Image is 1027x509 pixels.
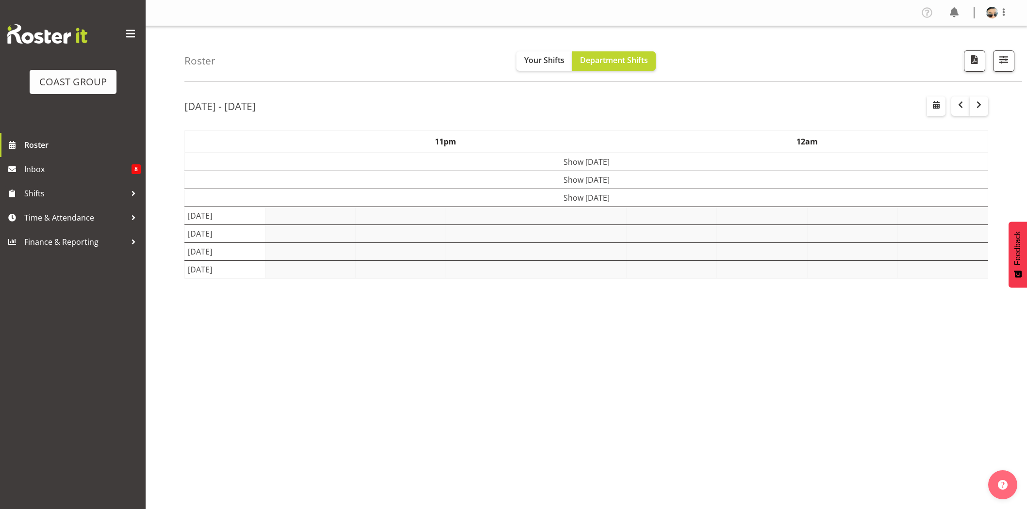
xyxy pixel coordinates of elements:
[24,186,126,201] span: Shifts
[132,164,141,174] span: 8
[185,260,265,278] td: [DATE]
[7,24,87,44] img: Rosterit website logo
[185,207,265,224] td: [DATE]
[184,100,256,112] h2: [DATE] - [DATE]
[998,480,1008,490] img: help-xxl-2.png
[24,235,126,249] span: Finance & Reporting
[39,75,107,89] div: COAST GROUP
[524,55,564,65] span: Your Shifts
[580,55,648,65] span: Department Shifts
[24,210,126,225] span: Time & Attendance
[927,96,945,116] button: Select a specific date within the roster.
[572,51,656,71] button: Department Shifts
[265,130,627,153] th: 11pm
[1009,222,1027,287] button: Feedback - Show survey
[986,7,998,18] img: aof-anujarawat71d0d1c466b097e0dd92e270e9672f26.png
[184,55,215,66] h4: Roster
[516,51,572,71] button: Your Shifts
[24,138,141,152] span: Roster
[185,242,265,260] td: [DATE]
[24,162,132,176] span: Inbox
[1013,231,1022,265] span: Feedback
[964,50,985,72] button: Download a PDF of the roster according to the set date range.
[185,189,988,207] td: Show [DATE]
[185,224,265,242] td: [DATE]
[627,130,988,153] th: 12am
[185,171,988,189] td: Show [DATE]
[185,153,988,171] td: Show [DATE]
[993,50,1014,72] button: Filter Shifts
